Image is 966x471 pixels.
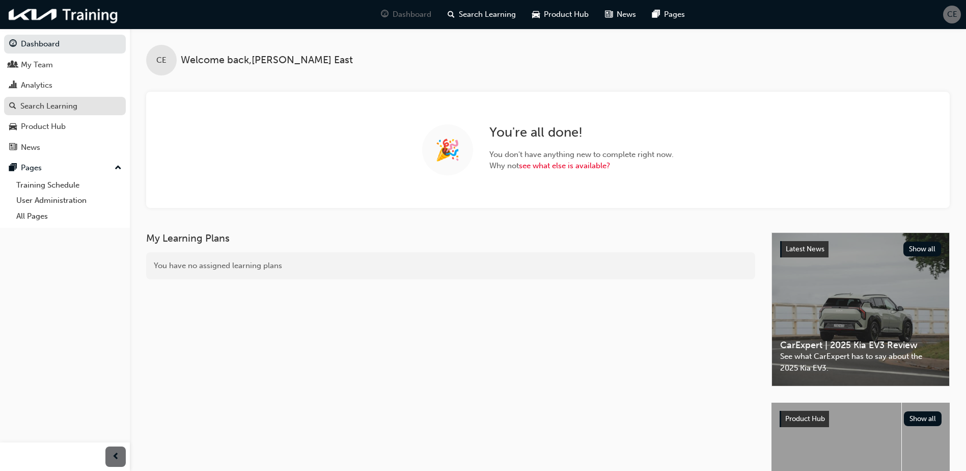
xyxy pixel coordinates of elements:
button: Show all [904,411,942,426]
button: CE [943,6,961,23]
a: search-iconSearch Learning [439,4,524,25]
span: Pages [664,9,685,20]
a: Latest NewsShow all [780,241,941,257]
span: car-icon [532,8,540,21]
span: CarExpert | 2025 Kia EV3 Review [780,339,941,351]
a: car-iconProduct Hub [524,4,597,25]
a: news-iconNews [597,4,644,25]
span: search-icon [448,8,455,21]
span: search-icon [9,102,16,111]
span: Latest News [786,245,824,253]
span: up-icon [115,162,122,175]
span: guage-icon [9,40,17,49]
span: You don ' t have anything new to complete right now. [489,149,674,161]
span: news-icon [605,8,613,21]
span: Welcome back , [PERSON_NAME] East [181,55,353,66]
span: pages-icon [9,164,17,173]
a: Product Hub [4,117,126,136]
h2: You ' re all done! [489,124,674,141]
a: Dashboard [4,35,126,54]
a: guage-iconDashboard [373,4,439,25]
span: See what CarExpert has to say about the 2025 Kia EV3. [780,351,941,374]
div: You have no assigned learning plans [146,252,755,279]
span: people-icon [9,61,17,70]
div: My Team [21,59,53,71]
span: Product Hub [785,414,825,423]
span: 🎉 [435,144,460,156]
span: prev-icon [112,451,120,463]
span: News [617,9,636,20]
span: pages-icon [652,8,660,21]
a: pages-iconPages [644,4,693,25]
a: Training Schedule [12,177,126,193]
a: Search Learning [4,97,126,116]
button: Pages [4,159,126,177]
a: User Administration [12,193,126,208]
a: see what else is available? [519,161,610,170]
span: Search Learning [459,9,516,20]
a: Latest NewsShow allCarExpert | 2025 Kia EV3 ReviewSee what CarExpert has to say about the 2025 Ki... [771,232,950,386]
div: Pages [21,162,42,174]
span: CE [156,55,167,66]
span: news-icon [9,143,17,152]
span: guage-icon [381,8,389,21]
button: DashboardMy TeamAnalyticsSearch LearningProduct HubNews [4,33,126,159]
span: Why not [489,160,674,172]
span: Dashboard [393,9,431,20]
div: Analytics [21,80,52,91]
button: Show all [903,242,942,256]
div: Search Learning [20,100,77,112]
span: chart-icon [9,81,17,90]
span: CE [947,9,957,20]
a: All Pages [12,208,126,224]
a: My Team [4,56,126,74]
img: kia-training [5,4,122,25]
div: News [21,142,40,153]
div: Product Hub [21,121,66,133]
a: Product HubShow all [780,411,942,427]
span: Product Hub [544,9,589,20]
a: Analytics [4,76,126,95]
span: car-icon [9,122,17,132]
a: News [4,138,126,157]
h3: My Learning Plans [146,232,755,244]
